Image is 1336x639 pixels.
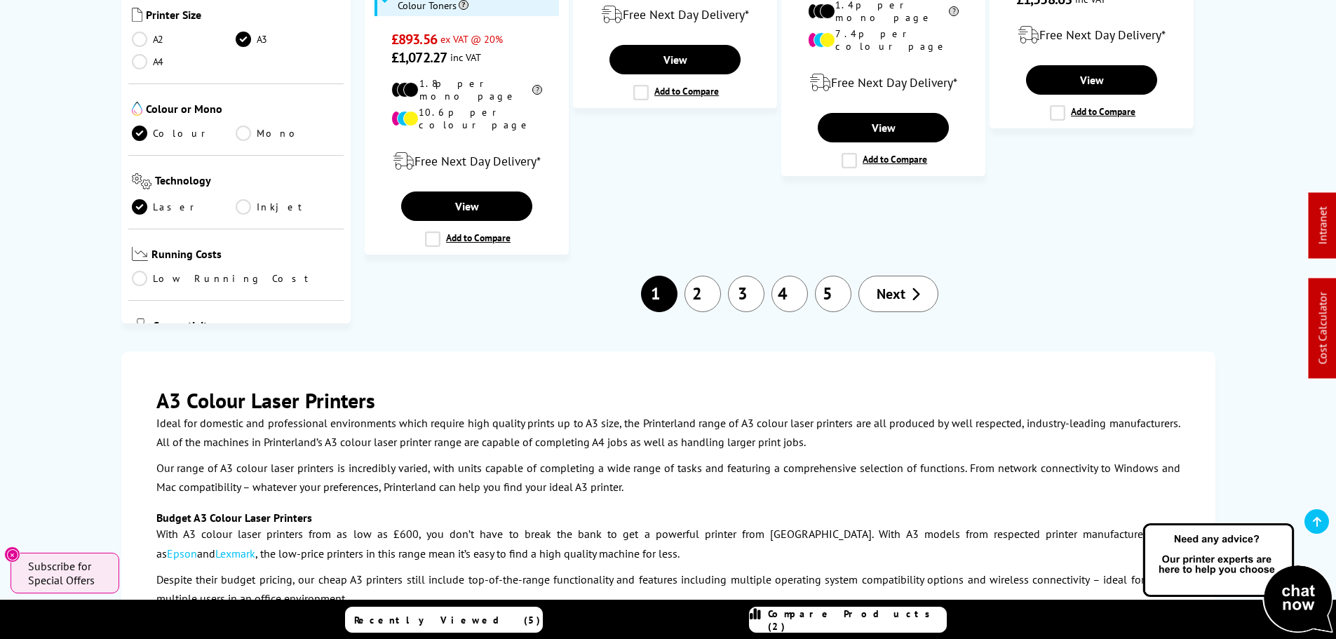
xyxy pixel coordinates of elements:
a: A2 [132,32,236,47]
img: Colour or Mono [132,102,142,116]
a: 5 [815,276,851,312]
a: View [818,113,948,142]
a: View [609,45,740,74]
h2: A3 Colour Laser Printers [156,386,1180,414]
label: Add to Compare [1050,105,1135,121]
a: Lexmark [215,546,255,560]
span: ex VAT @ 20% [440,32,503,46]
span: Connectivity [153,318,341,335]
img: Printer Size [132,8,142,22]
a: Next [858,276,938,312]
a: Epson [167,546,197,560]
a: View [1026,65,1156,95]
a: 2 [684,276,721,312]
p: Despite their budget pricing, our cheap A3 printers still include top-of-the-range functionality ... [156,570,1180,608]
a: Intranet [1316,207,1330,245]
span: £1,072.27 [391,48,447,67]
span: inc VAT [450,51,481,64]
a: Low Running Cost [132,271,341,286]
span: Compare Products (2) [768,607,946,633]
div: modal_delivery [372,142,561,181]
a: 3 [728,276,764,312]
a: Cost Calculator [1316,292,1330,365]
img: Connectivity [132,318,149,332]
img: Open Live Chat window [1140,521,1336,636]
p: Our range of A3 colour laser printers is incredibly varied, with units capable of completing a wi... [156,459,1180,497]
p: Ideal for domestic and professional environments which require high quality prints up to A3 size,... [156,414,1180,452]
span: Recently Viewed (5) [354,614,541,626]
span: Next [877,285,905,303]
button: Close [4,546,20,563]
a: A3 [236,32,340,47]
li: 1.8p per mono page [391,77,542,102]
span: Colour or Mono [146,102,341,119]
a: View [401,191,532,221]
span: Technology [155,173,340,192]
a: Laser [132,199,236,215]
label: Add to Compare [633,85,719,100]
span: Running Costs [151,247,340,264]
a: Compare Products (2) [749,607,947,633]
div: modal_delivery [997,15,1186,55]
span: Printer Size [146,8,341,25]
span: £893.56 [391,30,437,48]
div: modal_delivery [789,63,978,102]
span: Subscribe for Special Offers [28,559,105,587]
a: A4 [132,54,236,69]
li: 10.6p per colour page [391,106,542,131]
p: With A3 colour laser printers from as low as £600, you don’t have to break the bank to get a powe... [156,525,1180,563]
img: Technology [132,173,152,189]
a: Recently Viewed (5) [345,607,543,633]
a: Mono [236,126,340,141]
label: Add to Compare [842,153,927,168]
label: Add to Compare [425,231,511,247]
h3: Budget A3 Colour Laser Printers [156,511,1180,525]
a: Colour [132,126,236,141]
a: Inkjet [236,199,340,215]
img: Running Costs [132,247,149,262]
a: 4 [771,276,808,312]
li: 7.4p per colour page [808,27,959,53]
